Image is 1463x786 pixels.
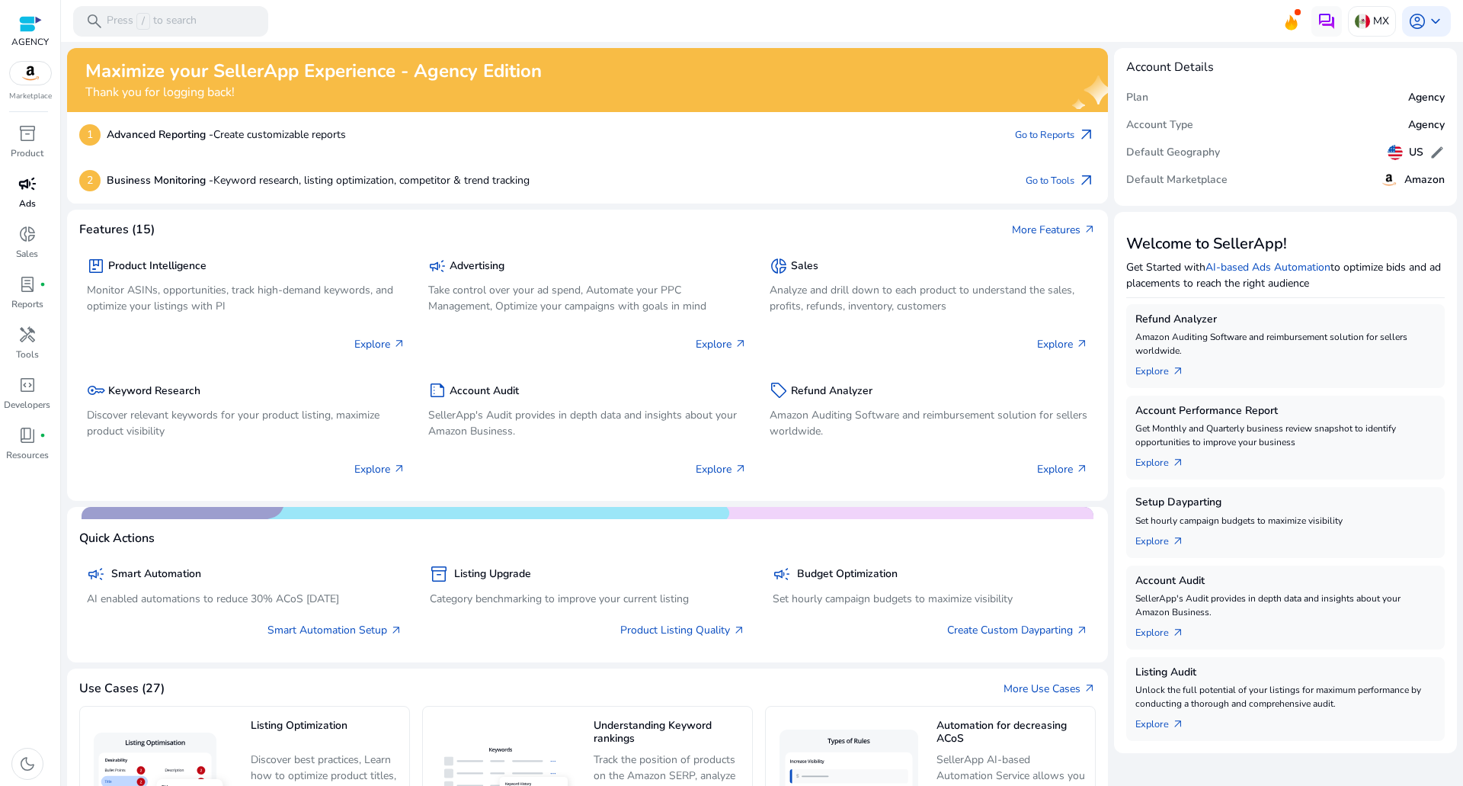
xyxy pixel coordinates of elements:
span: campaign [428,257,447,275]
h5: Agency [1408,91,1445,104]
span: sell [770,381,788,399]
h5: Account Performance Report [1135,405,1436,418]
span: arrow_outward [393,463,405,475]
a: Create Custom Dayparting [947,622,1088,638]
span: summarize [428,381,447,399]
p: SellerApp's Audit provides in depth data and insights about your Amazon Business. [428,407,747,439]
h5: Amazon [1404,174,1445,187]
p: AGENCY [11,35,49,49]
p: Reports [11,297,43,311]
p: Create customizable reports [107,127,346,143]
span: campaign [773,565,791,583]
p: Product [11,146,43,160]
p: Developers [4,398,50,412]
span: arrow_outward [1084,682,1096,695]
span: arrow_outward [1076,624,1088,637]
span: code_blocks [18,376,37,394]
img: mx.svg [1355,14,1370,29]
h5: Plan [1126,91,1148,104]
h5: Keyword Research [108,385,200,398]
p: Get Started with to optimize bids and ad placements to reach the right audience [1126,259,1445,291]
a: AI-based Ads Automation [1205,260,1330,274]
span: arrow_outward [1076,463,1088,475]
h4: Thank you for logging back! [85,85,542,100]
p: Monitor ASINs, opportunities, track high-demand keywords, and optimize your listings with PI [87,282,405,314]
p: Tools [16,348,39,361]
b: Business Monitoring - [107,173,213,188]
h5: Account Audit [450,385,519,398]
p: Marketplace [9,91,52,102]
p: Explore [1037,336,1088,352]
span: arrow_outward [1172,535,1184,547]
span: edit [1429,145,1445,160]
span: handyman [18,326,37,344]
p: Keyword research, listing optimization, competitor & trend tracking [107,172,530,188]
span: arrow_outward [393,338,405,350]
h5: Listing Audit [1135,666,1436,679]
h4: Account Details [1126,60,1214,75]
span: arrow_outward [1172,627,1184,639]
img: amazon.svg [10,62,51,85]
b: Advanced Reporting - [107,127,213,142]
h5: Setup Dayparting [1135,496,1436,509]
a: Explorearrow_outward [1135,528,1196,549]
h5: US [1409,146,1423,159]
h5: Listing Upgrade [454,568,531,581]
h5: Account Type [1126,119,1193,132]
a: Explorearrow_outward [1135,449,1196,470]
span: inventory_2 [18,124,37,143]
h5: Sales [791,260,818,273]
h5: Product Intelligence [108,260,206,273]
h5: Understanding Keyword rankings [594,720,744,746]
p: Set hourly campaign budgets to maximize visibility [773,591,1088,607]
h2: Maximize your SellerApp Experience - Agency Edition [85,60,542,82]
span: campaign [87,565,105,583]
p: Get Monthly and Quarterly business review snapshot to identify opportunities to improve your busi... [1135,422,1436,449]
span: lab_profile [18,275,37,294]
p: Resources [6,448,49,462]
h5: Refund Analyzer [791,385,872,398]
a: Go to Toolsarrow_outward [1026,170,1096,191]
span: arrow_outward [1084,223,1096,236]
span: arrow_outward [390,624,402,637]
a: Explorearrow_outward [1135,619,1196,640]
p: AI enabled automations to reduce 30% ACoS [DATE] [87,591,402,607]
p: Explore [354,336,405,352]
p: Amazon Auditing Software and reimbursement solution for sellers worldwide. [1135,330,1436,358]
span: inventory_2 [430,565,448,583]
img: amazon.svg [1380,171,1398,189]
h3: Welcome to SellerApp! [1126,235,1445,253]
p: 2 [79,170,101,191]
span: donut_small [770,257,788,275]
p: Sales [16,247,38,261]
img: us.svg [1388,145,1403,160]
span: arrow_outward [1172,718,1184,730]
span: package [87,257,105,275]
span: search [85,12,104,30]
h5: Agency [1408,119,1445,132]
span: arrow_outward [735,338,747,350]
p: Explore [696,336,747,352]
h5: Listing Optimization [251,720,402,746]
span: arrow_outward [1172,365,1184,377]
span: book_4 [18,426,37,444]
h5: Smart Automation [111,568,201,581]
p: SellerApp's Audit provides in depth data and insights about your Amazon Business. [1135,592,1436,619]
span: fiber_manual_record [40,432,46,438]
h4: Use Cases (27) [79,682,165,696]
a: Product Listing Quality [620,622,745,638]
span: arrow_outward [735,463,747,475]
span: fiber_manual_record [40,281,46,287]
span: arrow_outward [733,624,745,637]
p: Take control over your ad spend, Automate your PPC Management, Optimize your campaigns with goals... [428,282,747,314]
span: arrow_outward [1076,338,1088,350]
p: Explore [696,461,747,477]
a: Explorearrow_outward [1135,358,1196,379]
h4: Features (15) [79,223,155,237]
span: / [136,13,150,30]
span: arrow_outward [1077,172,1096,190]
span: campaign [18,175,37,193]
p: Discover relevant keywords for your product listing, maximize product visibility [87,407,405,439]
h5: Budget Optimization [797,568,898,581]
p: Ads [19,197,36,210]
